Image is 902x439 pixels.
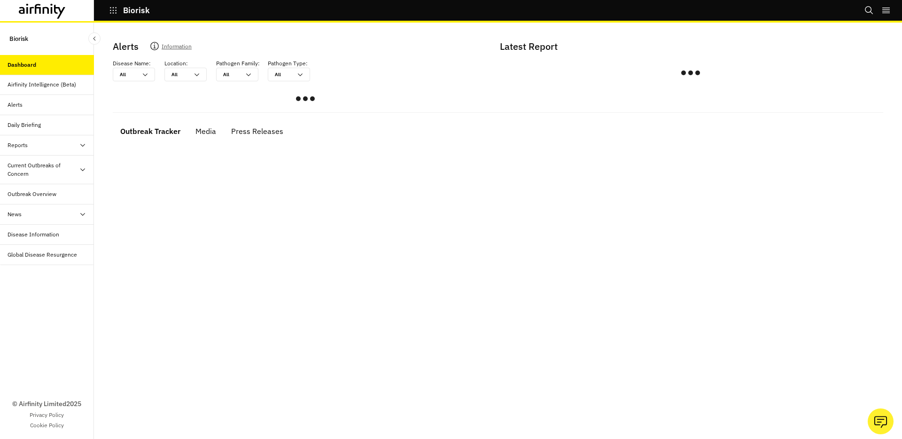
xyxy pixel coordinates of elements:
div: Dashboard [8,61,36,69]
p: Location : [164,59,188,68]
button: Biorisk [109,2,150,18]
p: Biorisk [123,6,150,15]
a: Privacy Policy [30,411,64,419]
p: Latest Report [500,39,879,54]
button: Search [864,2,874,18]
div: Disease Information [8,230,59,239]
button: Close Sidebar [88,32,101,45]
div: Media [195,124,216,138]
div: Reports [8,141,28,149]
div: Current Outbreaks of Concern [8,161,79,178]
p: © Airfinity Limited 2025 [12,399,81,409]
div: Press Releases [231,124,283,138]
p: Disease Name : [113,59,151,68]
div: Daily Briefing [8,121,41,129]
p: Alerts [113,39,139,54]
div: News [8,210,22,219]
div: Outbreak Tracker [120,124,180,138]
p: Pathogen Family : [216,59,260,68]
div: Outbreak Overview [8,190,56,198]
a: Cookie Policy [30,421,64,430]
button: Ask our analysts [868,408,894,434]
div: Alerts [8,101,23,109]
div: Global Disease Resurgence [8,251,77,259]
p: Information [162,41,192,55]
p: Biorisk [9,30,28,47]
div: Airfinity Intelligence (Beta) [8,80,76,89]
p: Pathogen Type : [268,59,308,68]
